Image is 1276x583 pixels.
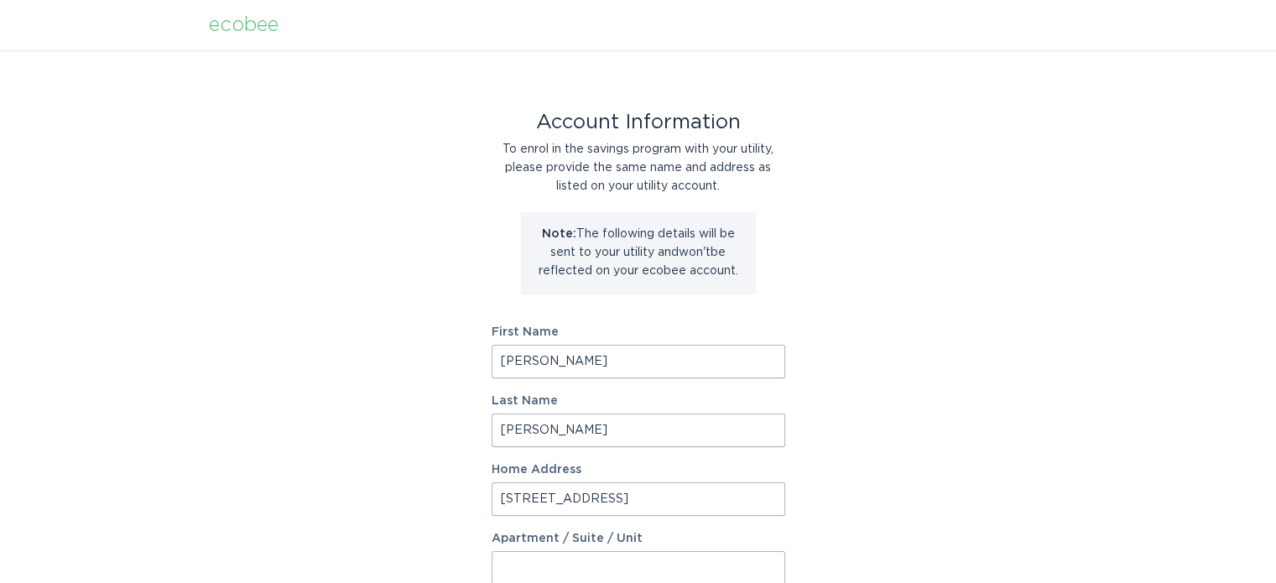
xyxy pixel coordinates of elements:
[492,326,785,338] label: First Name
[492,395,785,407] label: Last Name
[534,225,743,280] p: The following details will be sent to your utility and won't be reflected on your ecobee account.
[492,113,785,132] div: Account Information
[209,16,279,34] div: ecobee
[492,140,785,195] div: To enrol in the savings program with your utility, please provide the same name and address as li...
[492,464,785,476] label: Home Address
[542,228,576,240] strong: Note:
[492,533,785,544] label: Apartment / Suite / Unit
